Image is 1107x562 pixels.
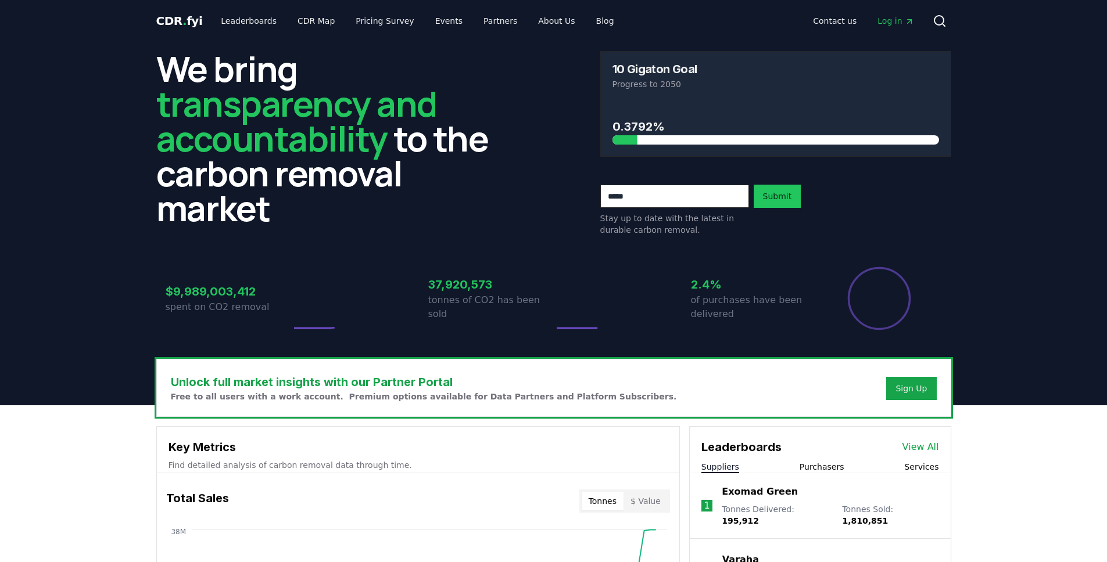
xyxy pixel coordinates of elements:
p: Free to all users with a work account. Premium options available for Data Partners and Platform S... [171,391,677,402]
button: Purchasers [800,461,844,473]
p: 1 [704,499,710,513]
span: CDR fyi [156,14,203,28]
tspan: 38M [171,528,186,536]
a: Exomad Green [722,485,798,499]
a: View All [902,440,939,454]
h3: Unlock full market insights with our Partner Portal [171,373,677,391]
p: of purchases have been delivered [691,293,816,321]
h3: 37,920,573 [428,276,554,293]
p: Progress to 2050 [612,78,939,90]
h3: $9,989,003,412 [166,283,291,300]
span: 195,912 [722,516,759,525]
button: Sign Up [886,377,936,400]
button: $ Value [624,492,668,510]
button: Tonnes [582,492,624,510]
button: Services [904,461,938,473]
h3: 0.3792% [612,118,939,135]
span: Log in [877,15,913,27]
p: Find detailed analysis of carbon removal data through time. [169,459,668,471]
a: Blog [587,10,624,31]
nav: Main [212,10,623,31]
a: CDR.fyi [156,13,203,29]
a: Log in [868,10,923,31]
a: Partners [474,10,526,31]
a: Pricing Survey [346,10,423,31]
h3: 10 Gigaton Goal [612,63,697,75]
span: 1,810,851 [842,516,888,525]
span: transparency and accountability [156,80,437,162]
a: CDR Map [288,10,344,31]
a: Leaderboards [212,10,286,31]
h2: We bring to the carbon removal market [156,51,507,225]
h3: Key Metrics [169,438,668,456]
h3: Leaderboards [701,438,782,456]
a: Events [426,10,472,31]
a: About Us [529,10,584,31]
a: Sign Up [895,383,927,394]
h3: 2.4% [691,276,816,293]
button: Submit [754,185,801,208]
p: spent on CO2 removal [166,300,291,314]
h3: Total Sales [166,489,229,513]
p: tonnes of CO2 has been sold [428,293,554,321]
p: Tonnes Delivered : [722,503,830,527]
a: Contact us [804,10,866,31]
button: Suppliers [701,461,739,473]
span: . [182,14,187,28]
div: Percentage of sales delivered [847,266,912,331]
p: Stay up to date with the latest in durable carbon removal. [600,212,749,236]
nav: Main [804,10,923,31]
p: Tonnes Sold : [842,503,938,527]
